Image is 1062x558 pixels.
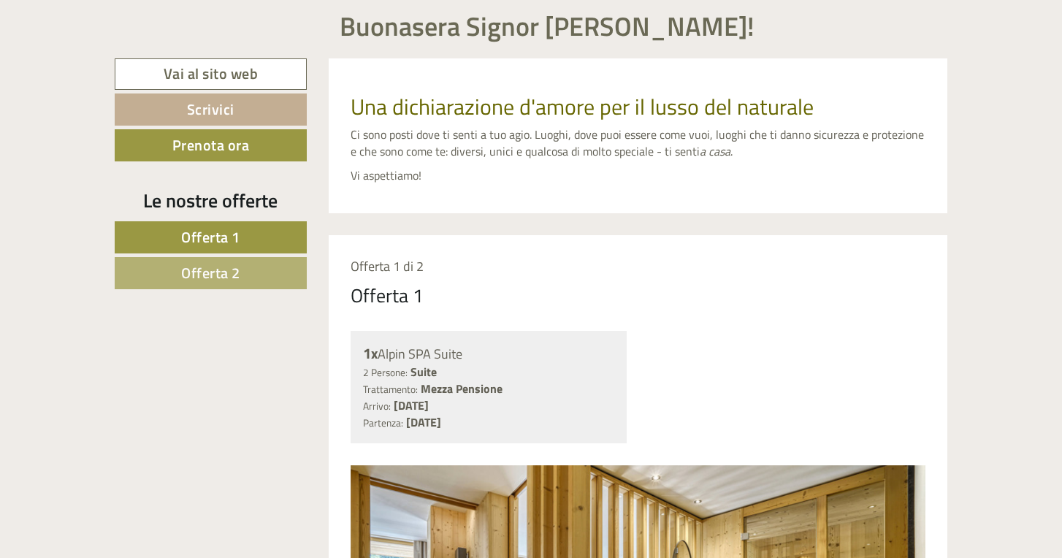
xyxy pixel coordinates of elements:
[406,413,441,431] b: [DATE]
[363,399,391,413] small: Arrivo:
[363,416,403,430] small: Partenza:
[410,363,437,381] b: Suite
[22,71,210,81] small: 17:34
[340,12,755,41] h1: Buonasera Signor [PERSON_NAME]!
[394,397,429,414] b: [DATE]
[181,261,240,284] span: Offerta 2
[351,126,926,160] p: Ci sono posti dove ti senti a tuo agio. Luoghi, dove puoi essere come vuoi, luoghi che ti danno s...
[115,129,307,161] a: Prenota ora
[22,42,210,54] div: [GEOGRAPHIC_DATA]
[181,226,240,248] span: Offerta 1
[115,58,307,90] a: Vai al sito web
[351,90,814,123] span: Una dichiarazione d'amore per il lusso del naturale
[351,167,926,184] p: Vi aspettiamo!
[708,142,730,160] em: casa
[351,256,424,276] span: Offerta 1 di 2
[260,11,316,36] div: lunedì
[363,342,378,364] b: 1x
[363,343,615,364] div: Alpin SPA Suite
[363,382,418,397] small: Trattamento:
[421,380,503,397] b: Mezza Pensione
[115,187,307,214] div: Le nostre offerte
[11,39,218,84] div: Buon giorno, come possiamo aiutarla?
[499,378,576,410] button: Invia
[351,282,424,309] div: Offerta 1
[700,142,706,160] em: a
[115,93,307,126] a: Scrivici
[363,365,408,380] small: 2 Persone:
